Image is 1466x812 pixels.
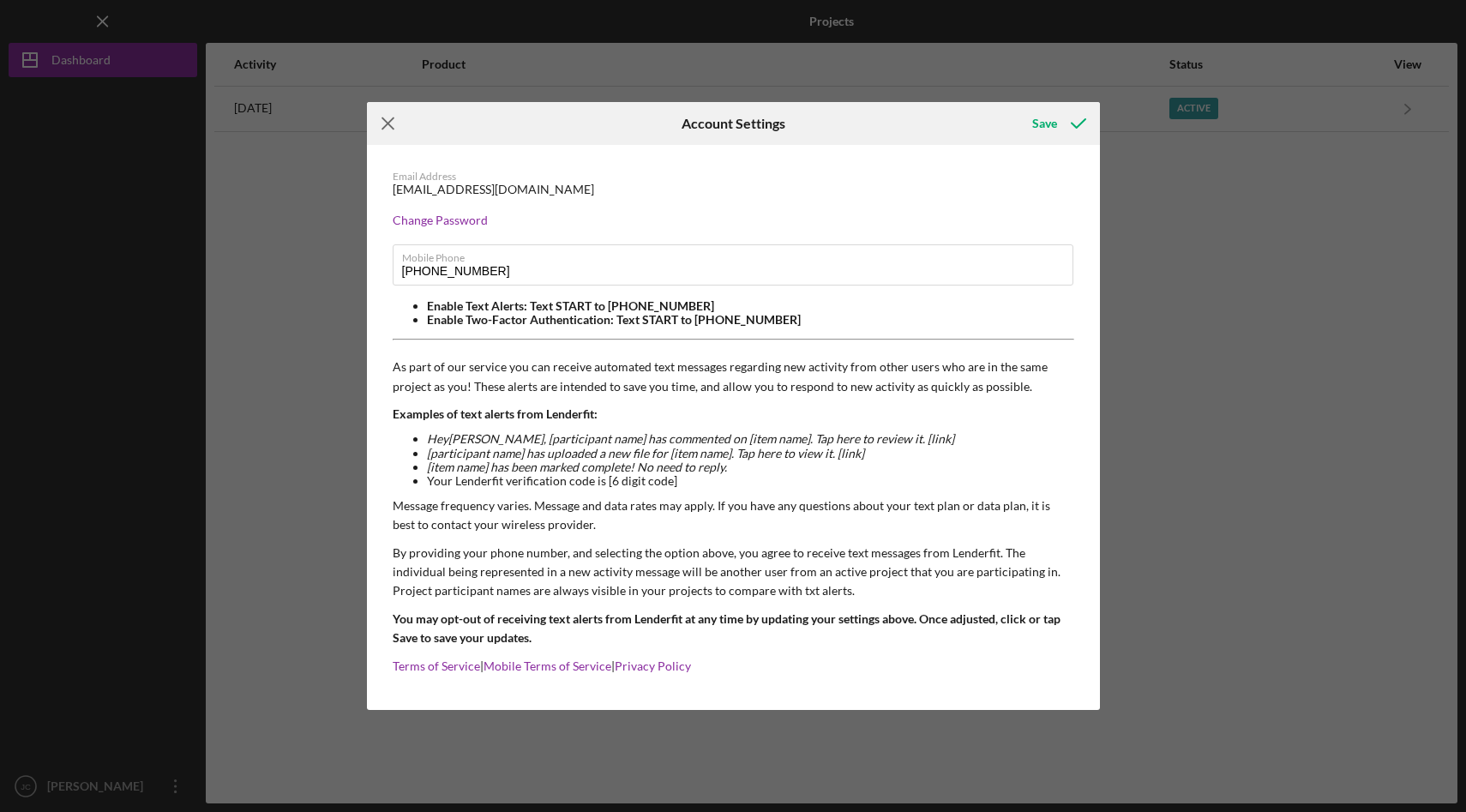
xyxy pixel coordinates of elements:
[402,245,1073,264] label: Mobile Phone
[393,214,1074,227] div: Change Password
[393,657,1074,676] p: | |
[393,183,594,196] div: [EMAIL_ADDRESS][DOMAIN_NAME]
[427,460,1074,474] li: [item name] has been marked complete! No need to reply.
[393,358,1074,396] p: As part of our service you can receive automated text messages regarding new activity from other ...
[427,299,1074,313] li: Enable Text Alerts: Text START to [PHONE_NUMBER]
[484,659,611,673] a: Mobile Terms of Service
[427,447,1074,460] li: [participant name] has uploaded a new file for [item name]. Tap here to view it. [link]
[1032,106,1057,141] div: Save
[393,544,1074,601] p: By providing your phone number, and selecting the option above, you agree to receive text message...
[393,496,1074,535] p: Message frequency varies. Message and data rates may apply. If you have any questions about your ...
[427,313,1074,327] li: Enable Two-Factor Authentication: Text START to [PHONE_NUMBER]
[393,405,1074,424] p: Examples of text alerts from Lenderfit:
[393,171,1074,183] div: Email Address
[1015,106,1100,141] button: Save
[615,659,691,673] a: Privacy Policy
[393,610,1074,648] p: You may opt-out of receiving text alerts from Lenderfit at any time by updating your settings abo...
[393,659,480,673] a: Terms of Service
[427,432,1074,446] li: Hey [PERSON_NAME] , [participant name] has commented on [item name]. Tap here to review it. [link]
[427,474,1074,488] li: Your Lenderfit verification code is [6 digit code]
[682,116,785,131] h6: Account Settings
